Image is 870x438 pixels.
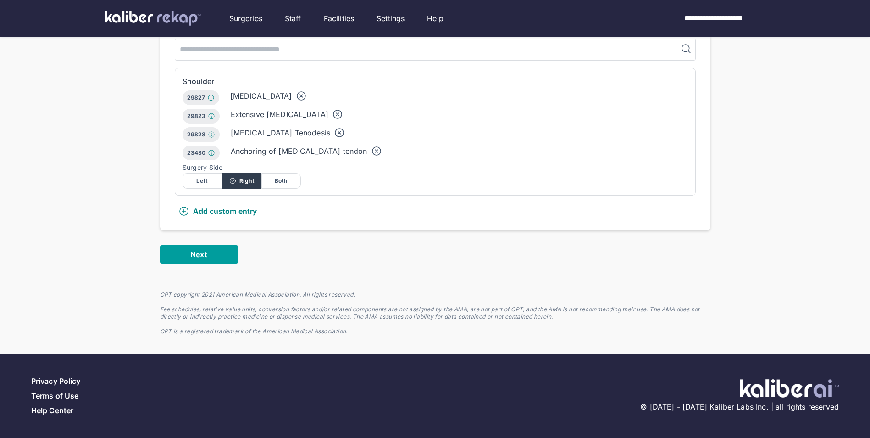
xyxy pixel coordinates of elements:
a: Settings [377,13,405,24]
a: Privacy Policy [31,376,80,386]
a: Help Center [31,406,73,415]
div: Fee schedules, relative value units, conversion factors and/or related components are not assigne... [160,306,710,320]
div: 23430 [183,146,220,160]
div: Left [183,173,222,189]
div: 29823 [183,109,220,124]
img: Info.77c6ff0b.svg [208,149,215,157]
div: Both [261,173,301,189]
div: 29827 [183,90,219,105]
img: Info.77c6ff0b.svg [207,94,215,101]
img: ATj1MI71T5jDAAAAAElFTkSuQmCC [740,379,839,398]
div: CPT is a registered trademark of the American Medical Association. [160,328,710,335]
img: Info.77c6ff0b.svg [208,112,215,120]
div: Right [222,173,261,189]
div: Extensive [MEDICAL_DATA] [231,109,329,120]
div: Surgery Side [183,164,688,171]
div: [MEDICAL_DATA] Tenodesis [231,127,331,138]
div: [MEDICAL_DATA] [230,90,292,101]
a: Staff [285,13,301,24]
a: Surgeries [229,13,262,24]
img: Info.77c6ff0b.svg [208,131,215,138]
div: Shoulder [183,76,688,87]
button: Next [160,245,238,264]
div: 29828 [183,127,220,142]
a: Help [427,13,443,24]
span: © [DATE] - [DATE] Kaliber Labs Inc. | all rights reserved [640,401,839,412]
img: kaliber labs logo [105,11,201,26]
div: CPT copyright 2021 American Medical Association. All rights reserved. [160,291,710,298]
a: Terms of Use [31,391,78,400]
span: Next [190,250,207,259]
a: Facilities [324,13,355,24]
div: Add custom entry [178,206,257,217]
div: Anchoring of [MEDICAL_DATA] tendon [231,146,367,157]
